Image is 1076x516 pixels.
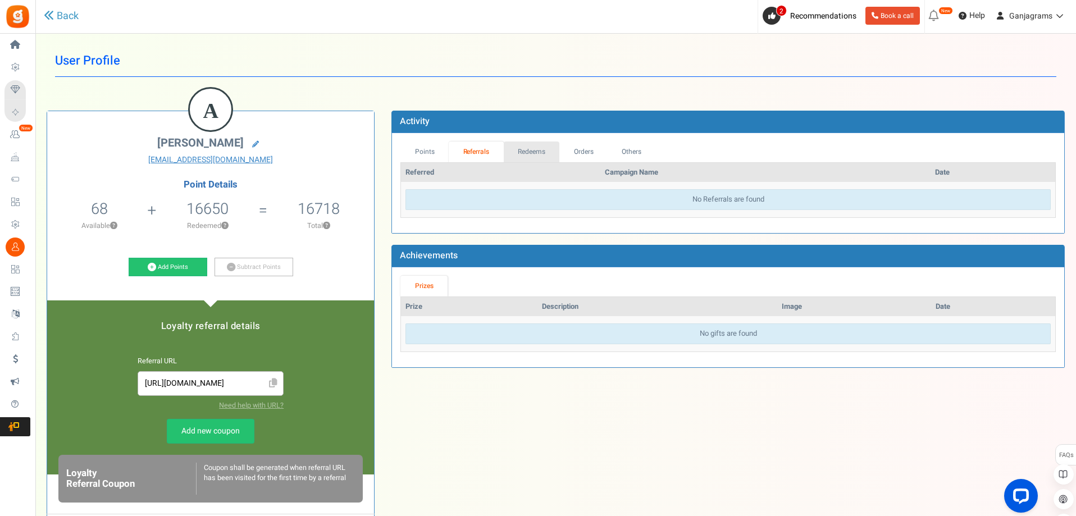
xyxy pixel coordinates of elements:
span: Recommendations [790,10,856,22]
div: No Referrals are found [405,189,1051,210]
button: ? [221,222,229,230]
th: Date [931,163,1055,182]
a: Points [400,141,449,162]
th: Referred [401,163,600,182]
h5: Loyalty referral details [58,321,363,331]
b: Achievements [400,249,458,262]
img: Gratisfaction [5,4,30,29]
a: Help [954,7,990,25]
h6: Loyalty Referral Coupon [66,468,196,489]
span: Ganjagrams [1009,10,1052,22]
h4: Point Details [47,180,374,190]
a: [EMAIL_ADDRESS][DOMAIN_NAME] [56,154,366,166]
a: Subtract Points [215,258,293,277]
span: [PERSON_NAME] [157,135,244,151]
button: ? [110,222,117,230]
a: Prizes [400,276,448,296]
a: Orders [559,141,608,162]
span: Help [966,10,985,21]
div: No gifts are found [405,323,1051,344]
th: Image [777,297,931,317]
th: Description [537,297,777,317]
div: Coupon shall be generated when referral URL has been visited for the first time by a referral [196,463,355,495]
th: Date [931,297,1055,317]
figcaption: A [190,89,231,133]
b: Activity [400,115,430,128]
th: Prize [401,297,537,317]
em: New [19,124,33,132]
h1: User Profile [55,45,1056,77]
a: Redeems [504,141,560,162]
th: Campaign Name [600,163,931,182]
a: Add new coupon [167,419,254,444]
a: Others [608,141,656,162]
p: Redeemed [158,221,258,231]
a: Add Points [129,258,207,277]
span: 2 [776,5,787,16]
h6: Referral URL [138,358,284,366]
a: Book a call [865,7,920,25]
span: Click to Copy [264,374,282,394]
h5: 16718 [298,200,340,217]
p: Available [53,221,147,231]
em: New [938,7,953,15]
p: Total [269,221,369,231]
button: ? [323,222,330,230]
h5: 16650 [186,200,229,217]
span: 68 [91,198,108,220]
a: Referrals [449,141,504,162]
a: 2 Recommendations [763,7,861,25]
a: Need help with URL? [219,400,284,410]
a: New [4,125,30,144]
